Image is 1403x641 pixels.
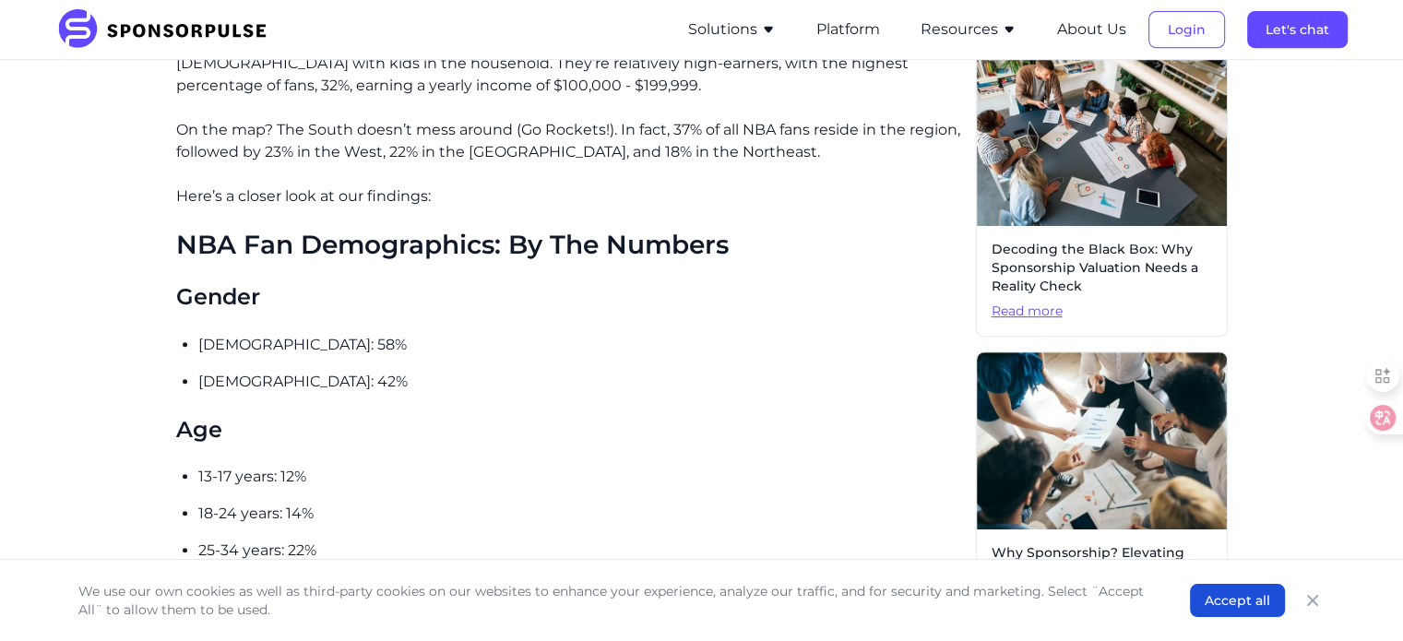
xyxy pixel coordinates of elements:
a: About Us [1057,21,1126,38]
button: Accept all [1190,584,1285,617]
button: Platform [816,18,880,41]
img: Photo by Getty Images courtesy of Unsplash [977,352,1227,529]
h3: Gender [176,282,961,311]
span: Decoding the Black Box: Why Sponsorship Valuation Needs a Reality Check [992,241,1212,295]
button: Resources [921,18,1017,41]
iframe: Chat Widget [1311,552,1403,641]
span: Read more [992,303,1212,321]
img: SponsorPulse [56,9,280,50]
button: Login [1148,11,1225,48]
button: Solutions [688,18,776,41]
a: Login [1148,21,1225,38]
a: Let's chat [1247,21,1348,38]
a: Platform [816,21,880,38]
span: Why Sponsorship? Elevating Brand Strategy Through Shared Passion [992,544,1212,599]
p: 25-34 years: 22% [198,540,961,562]
button: Close [1300,588,1326,613]
p: 18-24 years: 14% [198,503,961,525]
p: [DEMOGRAPHIC_DATA]: 42% [198,371,961,393]
h3: Age [176,415,961,444]
p: We use our own cookies as well as third-party cookies on our websites to enhance your experience,... [78,582,1153,619]
button: Let's chat [1247,11,1348,48]
h2: NBA Fan Demographics: By The Numbers [176,230,961,261]
p: 13-17 years: 12% [198,466,961,488]
p: [DEMOGRAPHIC_DATA]: 58% [198,334,961,356]
img: Getty images courtesy of Unsplash [977,49,1227,226]
p: Here’s a closer look at our findings: [176,185,961,208]
a: Decoding the Black Box: Why Sponsorship Valuation Needs a Reality CheckRead more [976,48,1228,336]
p: On the map? The South doesn’t mess around (Go Rockets!). In fact, 37% of all NBA fans reside in t... [176,119,961,163]
button: About Us [1057,18,1126,41]
a: Why Sponsorship? Elevating Brand Strategy Through Shared PassionRead more [976,351,1228,639]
